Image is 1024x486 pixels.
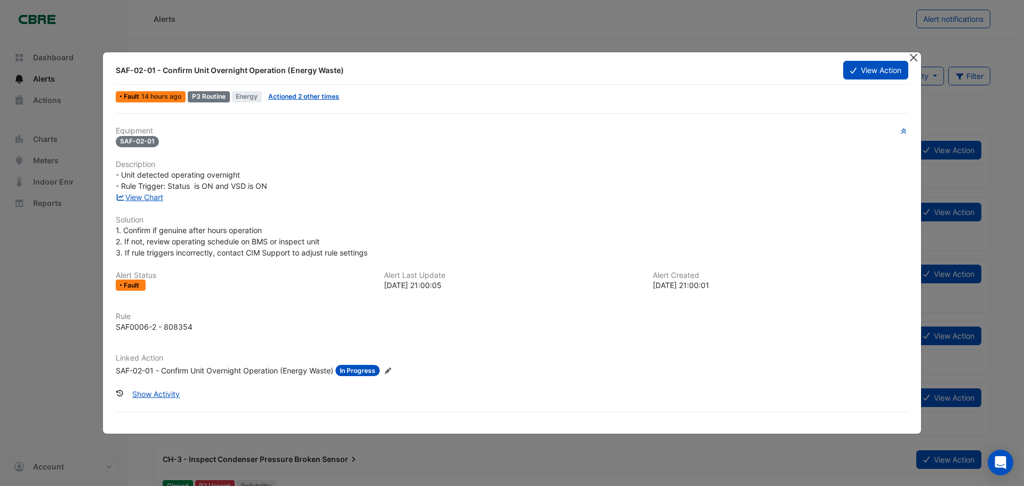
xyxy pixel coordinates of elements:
[116,354,908,363] h6: Linked Action
[116,65,830,76] div: SAF-02-01 - Confirm Unit Overnight Operation (Energy Waste)
[116,216,908,225] h6: Solution
[232,91,262,102] span: Energy
[141,92,181,100] span: Tue 30-Sep-2025 21:00 AEST
[116,365,333,376] div: SAF-02-01 - Confirm Unit Overnight Operation (Energy Waste)
[125,385,187,403] button: Show Activity
[908,52,919,63] button: Close
[124,282,141,289] span: Fault
[653,271,908,280] h6: Alert Created
[116,226,367,257] span: 1. Confirm if genuine after hours operation 2. If not, review operating schedule on BMS or inspec...
[124,93,141,100] span: Fault
[843,61,908,79] button: View Action
[653,280,908,291] div: [DATE] 21:00:01
[188,91,230,102] div: P3 Routine
[116,126,908,136] h6: Equipment
[384,271,639,280] h6: Alert Last Update
[116,160,908,169] h6: Description
[116,321,193,332] div: SAF0006-2 - 808354
[116,136,159,147] span: SAF-02-01
[988,450,1013,475] div: Open Intercom Messenger
[384,280,639,291] div: [DATE] 21:00:05
[116,193,163,202] a: View Chart
[384,367,392,375] fa-icon: Edit Linked Action
[116,271,371,280] h6: Alert Status
[268,92,339,100] a: Actioned 2 other times
[116,170,267,190] span: - Unit detected operating overnight - Rule Trigger: Status is ON and VSD is ON
[335,365,380,376] span: In Progress
[116,312,908,321] h6: Rule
